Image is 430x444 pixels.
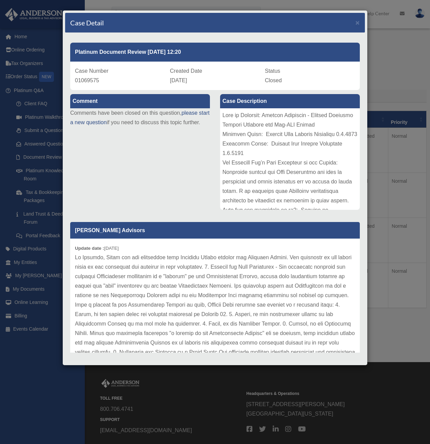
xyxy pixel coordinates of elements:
span: 01069575 [75,77,99,83]
p: [PERSON_NAME] Advisors [70,222,360,239]
span: [DATE] [170,77,187,83]
label: Case Description [220,94,360,108]
label: Comment [70,94,210,108]
small: [DATE] [75,246,119,251]
span: Case Number [75,68,109,74]
span: Created Date [170,68,202,74]
button: Close [355,19,360,26]
span: Status [265,68,280,74]
div: Platinum Document Review [DATE] 12:20 [70,43,360,62]
div: Lore ip Dolorsit: Ametcon Adipiscin - Elitsed Doeiusmo Tempori Utlabore etd Mag-ALI Enimad Minimv... [220,108,360,210]
span: Closed [265,77,282,83]
h4: Case Detail [70,18,104,27]
a: please start a new question [70,110,210,125]
p: Comments have been closed on this question, if you need to discuss this topic further. [70,108,210,127]
span: × [355,19,360,26]
b: Update date : [75,246,104,251]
